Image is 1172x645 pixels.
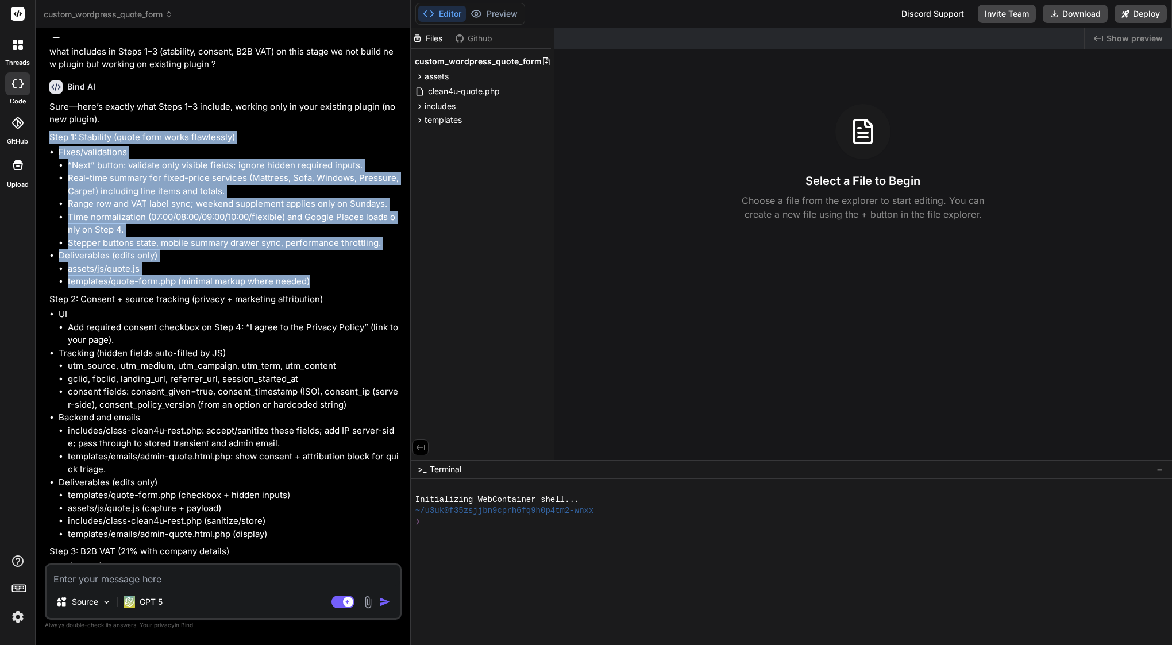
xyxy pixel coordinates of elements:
[68,211,399,237] li: Time normalization (07:00/08:00/09:00/10:00/flexible) and Google Places loads only on Step 4.
[418,6,466,22] button: Editor
[49,131,399,144] p: Step 1: Stability (quote form works flawlessly)
[68,275,399,288] li: templates/quote-form.php (minimal markup where needed)
[466,6,522,22] button: Preview
[7,137,28,146] label: GitHub
[49,545,399,558] p: Step 3: B2B VAT (21% with company details)
[450,33,498,44] div: Github
[418,464,426,475] span: >_
[1043,5,1108,23] button: Download
[68,172,399,198] li: Real-time summary for fixed-price services (Mattress, Sofa, Windows, Pressure, Carpet) including ...
[68,489,399,502] li: templates/quote-form.php (checkbox + hidden inputs)
[1107,33,1163,44] span: Show preview
[67,81,95,92] h6: Bind AI
[59,308,399,347] li: UI
[408,33,450,44] div: Files
[415,516,420,527] span: ❯
[10,96,26,106] label: code
[124,596,135,608] img: GPT 5
[425,114,462,126] span: templates
[154,621,175,628] span: privacy
[68,502,399,515] li: assets/js/quote.js (capture + payload)
[59,347,399,412] li: Tracking (hidden fields auto-filled by JS)
[59,411,399,476] li: Backend and emails
[68,198,399,211] li: Range row and VAT label sync; weekend supplement applies only on Sundays.
[734,194,992,221] p: Choose a file from the explorer to start editing. You can create a new file using the + button in...
[68,262,399,276] li: assets/js/quote.js
[44,9,173,20] span: custom_wordpress_quote_form
[72,596,98,608] p: Source
[68,237,399,250] li: Stepper buttons state, mobile summary drawer sync, performance throttling.
[425,71,449,82] span: assets
[415,495,579,505] span: Initializing WebContainer shell...
[59,146,399,249] li: Fixes/validations
[49,45,399,71] p: what includes in Steps 1–3 (stability, consent, B2B VAT) on this stage we not build new plugin bu...
[895,5,971,23] div: Discord Support
[1156,464,1163,475] span: −
[7,180,29,190] label: Upload
[68,528,399,541] li: templates/emails/admin-quote.html.php (display)
[8,607,28,627] img: settings
[430,464,461,475] span: Terminal
[379,596,391,608] img: icon
[415,505,594,516] span: ~/u3uk0f35zsjjbn9cprh6fq9h0p4tm2-wnxx
[68,450,399,476] li: templates/emails/admin-quote.html.php: show consent + attribution block for quick triage.
[68,360,399,373] li: utm_source, utm_medium, utm_campaign, utm_term, utm_content
[425,101,456,112] span: includes
[68,321,399,347] li: Add required consent checkbox on Step 4: “I agree to the Privacy Policy” (link to your page).
[1115,5,1167,23] button: Deploy
[59,561,399,625] li: UI (Step 4)
[805,173,920,189] h3: Select a File to Begin
[415,56,542,67] span: custom_wordpress_quote_form
[68,159,399,172] li: “Next” button: validate only visible fields; ignore hidden required inputs.
[140,596,163,608] p: GPT 5
[68,515,399,528] li: includes/class-clean4u-rest.php (sanitize/store)
[978,5,1036,23] button: Invite Team
[102,597,111,607] img: Pick Models
[68,385,399,411] li: consent fields: consent_given=true, consent_timestamp (ISO), consent_ip (server-side), consent_po...
[59,476,399,541] li: Deliverables (edits only)
[49,293,399,306] p: Step 2: Consent + source tracking (privacy + marketing attribution)
[427,84,501,98] span: clean4u-quote.php
[49,101,399,126] p: Sure—here’s exactly what Steps 1–3 include, working only in your existing plugin (no new plugin).
[68,373,399,386] li: gclid, fbclid, landing_url, referrer_url, session_started_at
[59,249,399,288] li: Deliverables (edits only)
[45,620,402,631] p: Always double-check its answers. Your in Bind
[5,58,30,68] label: threads
[1154,460,1165,478] button: −
[361,596,375,609] img: attachment
[68,424,399,450] li: includes/class-clean4u-rest.php: accept/sanitize these fields; add IP server-side; pass through t...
